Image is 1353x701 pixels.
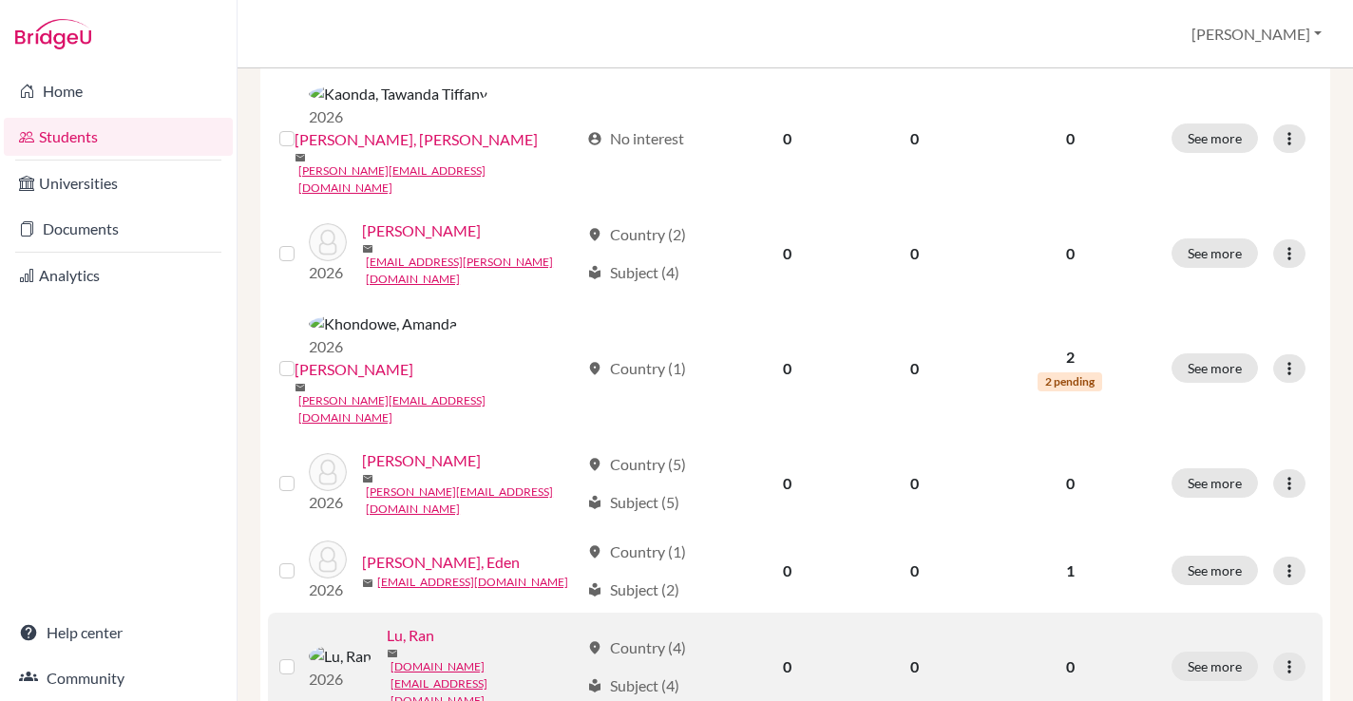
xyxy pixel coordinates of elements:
[309,223,347,261] img: Kasmani, Fatima
[4,164,233,202] a: Universities
[725,529,849,613] td: 0
[309,105,487,128] p: 2026
[992,242,1149,265] p: 0
[849,438,981,529] td: 0
[1172,556,1258,585] button: See more
[587,127,684,150] div: No interest
[295,152,306,163] span: mail
[587,223,686,246] div: Country (2)
[1183,16,1330,52] button: [PERSON_NAME]
[295,358,413,381] a: [PERSON_NAME]
[849,69,981,208] td: 0
[362,578,373,589] span: mail
[362,473,373,484] span: mail
[1038,372,1102,391] span: 2 pending
[587,582,602,597] span: local_library
[587,491,679,514] div: Subject (5)
[587,540,686,563] div: Country (1)
[295,128,538,151] a: [PERSON_NAME], [PERSON_NAME]
[587,640,602,655] span: location_on
[309,261,347,284] p: 2026
[4,210,233,248] a: Documents
[4,614,233,652] a: Help center
[587,131,602,146] span: account_circle
[587,636,686,659] div: Country (4)
[587,261,679,284] div: Subject (4)
[362,449,481,472] a: [PERSON_NAME]
[309,540,347,578] img: Lee Hughes, Eden
[309,453,347,491] img: Kumar, Vanshika
[366,483,579,518] a: [PERSON_NAME][EMAIL_ADDRESS][DOMAIN_NAME]
[725,69,849,208] td: 0
[587,544,602,559] span: location_on
[4,72,233,110] a: Home
[309,335,457,358] p: 2026
[587,495,602,510] span: local_library
[725,438,849,529] td: 0
[1172,652,1258,681] button: See more
[387,648,398,659] span: mail
[377,574,568,591] a: [EMAIL_ADDRESS][DOMAIN_NAME]
[309,645,372,668] img: Lu, Ran
[4,256,233,294] a: Analytics
[849,208,981,299] td: 0
[309,313,457,335] img: Khondowe, Amanda
[4,118,233,156] a: Students
[992,655,1149,678] p: 0
[587,457,602,472] span: location_on
[992,346,1149,369] p: 2
[725,299,849,438] td: 0
[4,659,233,697] a: Community
[587,357,686,380] div: Country (1)
[587,227,602,242] span: location_on
[587,674,679,697] div: Subject (4)
[387,624,434,647] a: Lu, Ran
[992,472,1149,495] p: 0
[298,392,579,426] a: [PERSON_NAME][EMAIL_ADDRESS][DOMAIN_NAME]
[992,127,1149,150] p: 0
[587,361,602,376] span: location_on
[1172,238,1258,268] button: See more
[1172,123,1258,153] button: See more
[725,208,849,299] td: 0
[362,551,520,574] a: [PERSON_NAME], Eden
[587,678,602,693] span: local_library
[849,299,981,438] td: 0
[309,83,487,105] img: Kaonda, Tawanda Tiffany
[362,243,373,255] span: mail
[298,162,579,197] a: [PERSON_NAME][EMAIL_ADDRESS][DOMAIN_NAME]
[587,578,679,601] div: Subject (2)
[1172,353,1258,383] button: See more
[309,491,347,514] p: 2026
[366,254,579,288] a: [EMAIL_ADDRESS][PERSON_NAME][DOMAIN_NAME]
[587,453,686,476] div: Country (5)
[849,529,981,613] td: 0
[362,219,481,242] a: [PERSON_NAME]
[587,265,602,280] span: local_library
[15,19,91,49] img: Bridge-U
[295,382,306,393] span: mail
[309,668,372,691] p: 2026
[992,559,1149,582] p: 1
[309,578,347,601] p: 2026
[1172,468,1258,498] button: See more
